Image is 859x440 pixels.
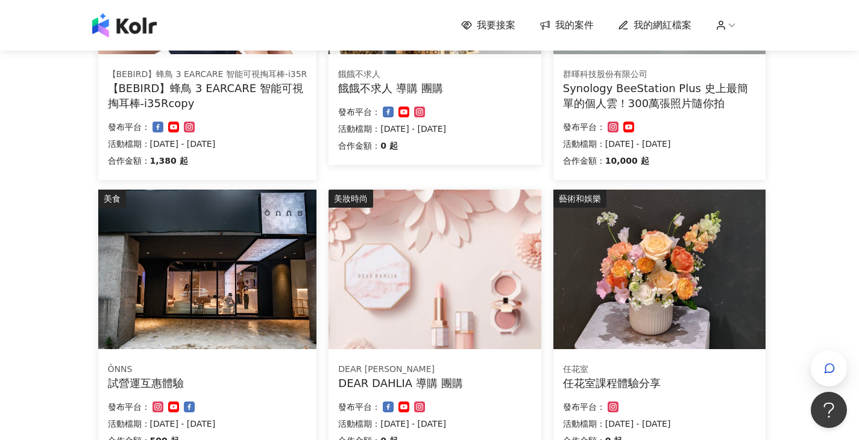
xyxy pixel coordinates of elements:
[338,417,531,431] p: 活動檔期：[DATE] - [DATE]
[605,153,649,168] p: 10,000 起
[108,81,307,111] div: 【BEBIRD】蜂鳥 3 EARCARE 智能可視掏耳棒-i35Rcopy
[108,364,307,376] div: ÔNNS
[108,376,307,391] div: 試營運互惠體驗
[553,190,606,208] div: 藝術和娛樂
[461,19,515,32] a: 我要接案
[92,13,157,37] img: logo
[98,190,126,208] div: 美食
[380,138,398,153] p: 0 起
[540,19,594,32] a: 我的案件
[108,69,307,81] div: 【BEBIRD】蜂鳥 3 EARCARE 智能可視掏耳棒-i35R
[338,400,380,414] p: 發布平台：
[338,376,531,391] div: DEAR DAHLIA 導購 團購
[338,138,380,153] p: 合作金額：
[338,122,531,136] p: 活動檔期：[DATE] - [DATE]
[108,400,150,414] p: 發布平台：
[338,364,531,376] div: DEAR [PERSON_NAME]
[618,19,691,32] a: 我的網紅檔案
[98,190,317,349] img: 試營運互惠體驗
[150,153,188,168] p: 1,380 起
[563,69,756,81] div: 群暉科技股份有限公司
[811,392,847,428] iframe: Help Scout Beacon - Open
[563,417,756,431] p: 活動檔期：[DATE] - [DATE]
[108,417,307,431] p: 活動檔期：[DATE] - [DATE]
[634,19,691,32] span: 我的網紅檔案
[338,81,531,96] div: 餓餓不求人 導購 團購
[338,69,531,81] div: 餓餓不求人
[329,190,541,349] img: DEAR DAHLIA 迪雅黛麗奧彩妝系列
[553,190,766,349] img: 插花互惠體驗
[563,81,756,111] div: Synology BeeStation Plus 史上最簡單的個人雲！300萬張照片隨你拍
[563,137,756,151] p: 活動檔期：[DATE] - [DATE]
[477,19,515,32] span: 我要接案
[563,120,605,134] p: 發布平台：
[563,364,756,376] div: 任花室
[108,137,307,151] p: 活動檔期：[DATE] - [DATE]
[108,120,150,134] p: 發布平台：
[563,153,605,168] p: 合作金額：
[338,105,380,119] p: 發布平台：
[563,400,605,414] p: 發布平台：
[329,190,373,208] div: 美妝時尚
[108,153,150,168] p: 合作金額：
[563,376,756,391] div: 任花室課程體驗分享
[555,19,594,32] span: 我的案件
